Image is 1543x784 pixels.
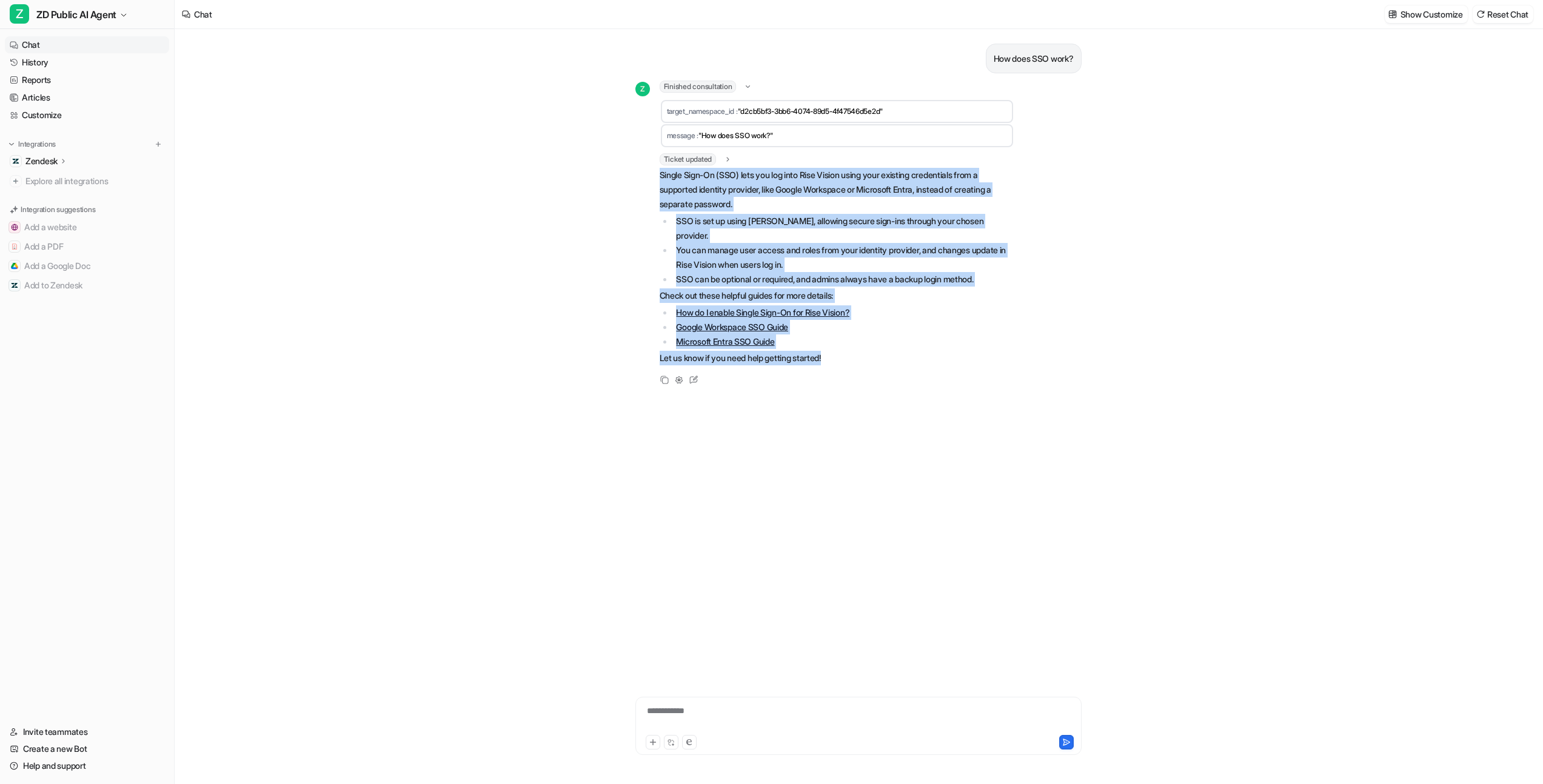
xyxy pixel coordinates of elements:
p: Integration suggestions [21,204,95,215]
span: Explore all integrations [25,171,164,191]
a: Google Workspace SSO Guide [676,322,788,332]
img: menu_add.svg [154,140,162,148]
a: Help and support [5,757,169,774]
a: Microsoft Entra SSO Guide [676,336,774,347]
a: History [5,54,169,71]
button: Add to ZendeskAdd to Zendesk [5,276,169,295]
span: ZD Public AI Agent [36,6,116,23]
p: Integrations [18,139,56,149]
a: Invite teammates [5,723,169,740]
a: Create a new Bot [5,740,169,757]
li: SSO is set up using [PERSON_NAME], allowing secure sign-ins through your chosen provider. [673,214,1014,243]
button: Add a PDFAdd a PDF [5,237,169,256]
span: "How does SSO work?" [698,131,772,140]
p: How does SSO work? [994,51,1074,66]
div: Chat [194,8,212,21]
p: Check out these helpful guides for more details: [660,288,1014,303]
a: Explore all integrations [5,173,169,190]
img: Zendesk [12,158,19,165]
p: Single Sign-On (SSO) lets you log into Rise Vision using your existing credentials from a support... [660,168,1014,211]
span: Z [635,82,650,96]
span: Finished consultation [660,81,737,93]
span: target_namespace_id : [667,107,738,116]
p: Show Customize [1401,8,1463,21]
button: Show Customize [1385,5,1468,23]
a: Reports [5,71,169,88]
a: Chat [5,36,169,53]
img: Add a Google Doc [11,262,18,270]
span: Z [10,4,29,24]
img: customize [1388,10,1397,19]
p: Zendesk [25,155,58,167]
span: "d2cb5bf3-3bb6-4074-89d5-4f47546d5e2d" [738,107,883,116]
button: Integrations [5,138,59,150]
span: message : [667,131,698,140]
span: Ticket updated [660,153,717,165]
a: Articles [5,89,169,106]
a: How do I enable Single Sign-On for Rise Vision? [676,307,849,317]
img: explore all integrations [10,175,22,187]
button: Add a websiteAdd a website [5,218,169,237]
li: SSO can be optional or required, and admins always have a backup login method. [673,272,1014,287]
img: expand menu [7,140,16,148]
button: Add a Google DocAdd a Google Doc [5,256,169,276]
a: Customize [5,107,169,124]
img: reset [1476,10,1485,19]
img: Add to Zendesk [11,282,18,289]
img: Add a PDF [11,243,18,250]
li: You can manage user access and roles from your identity provider, and changes update in Rise Visi... [673,243,1014,272]
img: Add a website [11,224,18,231]
button: Reset Chat [1473,5,1533,23]
p: Let us know if you need help getting started! [660,351,1014,365]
